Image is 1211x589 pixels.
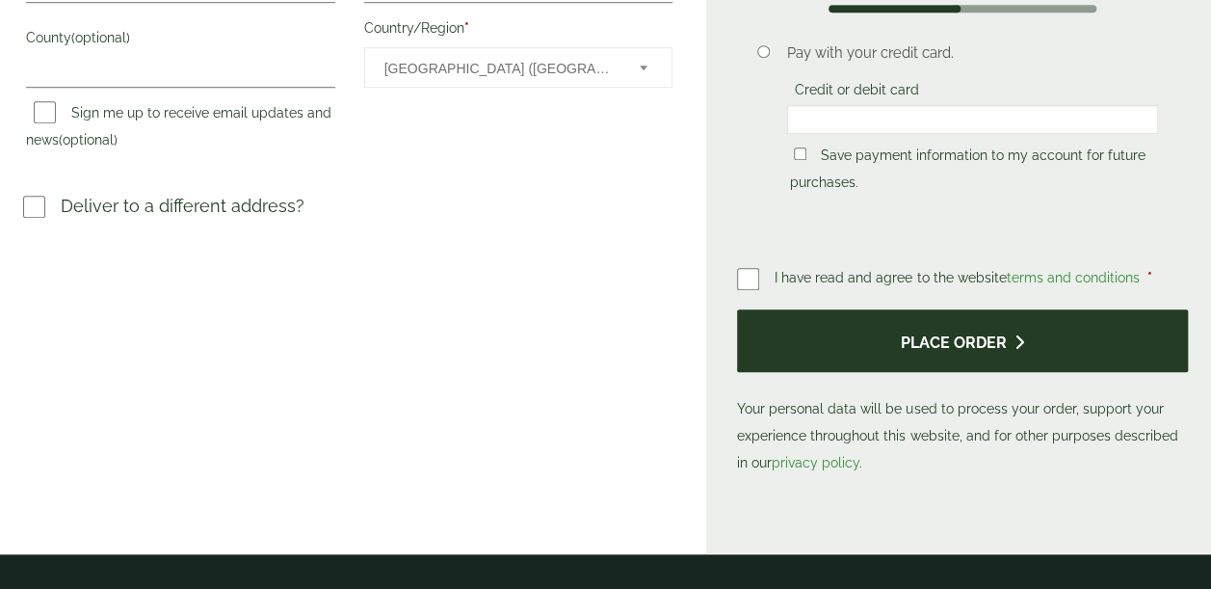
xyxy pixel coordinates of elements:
p: Pay with your credit card. [787,42,1158,64]
iframe: Secure card payment input frame [793,111,1152,128]
p: Your personal data will be used to process your order, support your experience throughout this we... [737,309,1188,476]
abbr: required [464,20,469,36]
button: Place order [737,309,1188,372]
span: I have read and agree to the website [775,270,1143,285]
a: terms and conditions [1006,270,1139,285]
span: United Kingdom (UK) [384,48,615,89]
label: Sign me up to receive email updates and news [26,105,331,153]
span: Country/Region [364,47,673,88]
label: Country/Region [364,14,673,47]
p: Deliver to a different address? [61,193,304,219]
input: Sign me up to receive email updates and news(optional) [34,101,56,123]
a: privacy policy [772,455,859,470]
label: Save payment information to my account for future purchases. [790,147,1145,196]
label: County [26,24,335,57]
label: Credit or debit card [787,82,927,103]
abbr: required [1146,270,1151,285]
span: (optional) [71,30,130,45]
span: (optional) [59,132,118,147]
